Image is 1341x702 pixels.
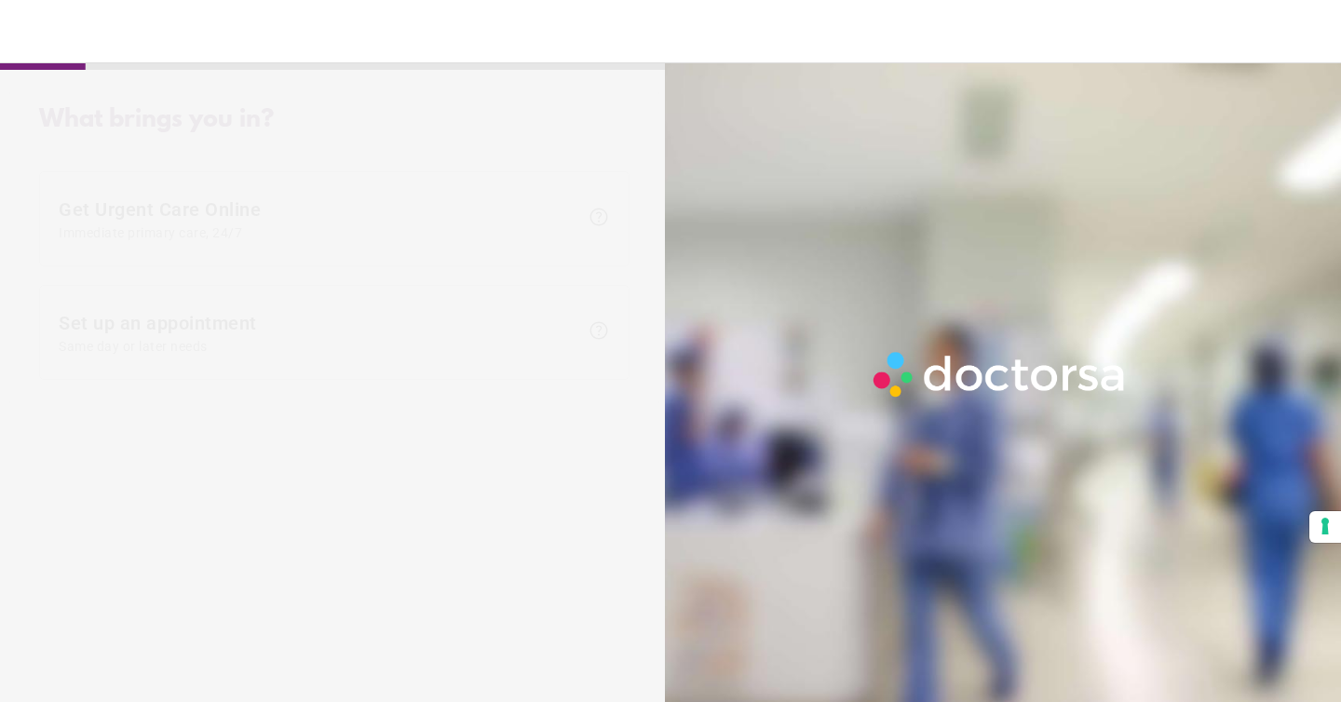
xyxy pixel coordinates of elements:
button: Your consent preferences for tracking technologies [1309,511,1341,543]
span: Same day or later needs [59,339,578,354]
span: help [588,319,610,342]
img: Logo-Doctorsa-trans-White-partial-flat.png [866,344,1134,404]
span: Set up an appointment [59,312,578,354]
span: Immediate primary care, 24/7 [59,225,578,240]
div: What brings you in? [39,106,630,134]
span: help [588,206,610,228]
span: Get Urgent Care Online [59,198,578,240]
